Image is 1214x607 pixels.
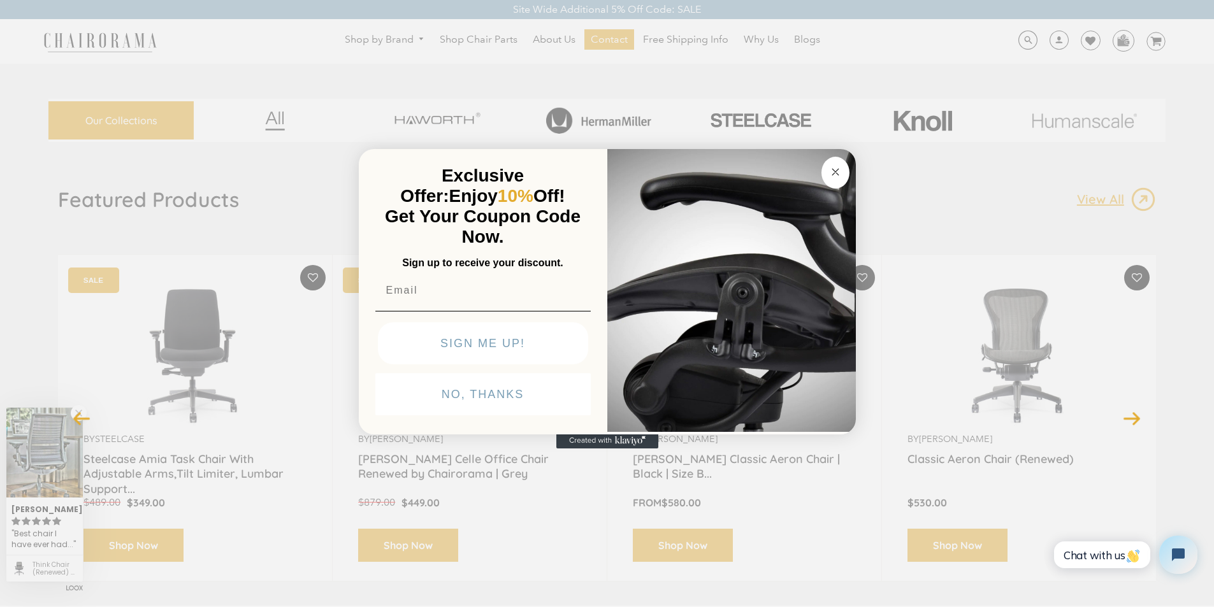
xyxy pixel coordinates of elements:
button: SIGN ME UP! [378,322,588,364]
img: underline [375,311,591,311]
input: Email [375,278,591,303]
button: Close dialog [821,157,849,189]
a: Created with Klaviyo - opens in a new tab [556,433,658,448]
button: NO, THANKS [375,373,591,415]
button: Next [1121,407,1143,429]
img: 92d77583-a095-41f6-84e7-858462e0427a.jpeg [607,146,856,432]
span: Get Your Coupon Code Now. [385,206,581,246]
span: Exclusive Offer: [400,166,524,206]
span: Enjoy Off! [449,186,565,206]
button: Previous [71,407,93,429]
iframe: Tidio Chat [1044,525,1208,585]
span: 10% [498,186,533,206]
span: Sign up to receive your discount. [402,257,563,268]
